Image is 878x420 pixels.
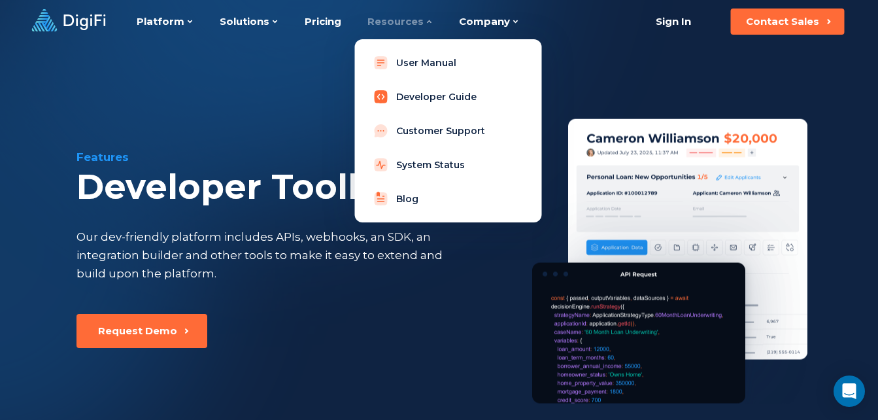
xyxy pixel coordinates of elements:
div: Request Demo [98,324,177,338]
a: User Manual [365,50,531,76]
div: Open Intercom Messenger [834,376,865,407]
a: Customer Support [365,118,531,144]
a: System Status [365,152,531,178]
a: Sign In [639,9,707,35]
div: Features [76,149,507,165]
a: Developer Guide [365,84,531,110]
a: Blog [365,186,531,212]
button: Contact Sales [730,9,844,35]
div: Our dev-friendly platform includes APIs, webhooks, an SDK, an integration builder and other tools... [76,228,448,283]
div: Developer Toolkit [76,167,507,207]
button: Request Demo [76,314,207,348]
div: Contact Sales [746,15,819,28]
